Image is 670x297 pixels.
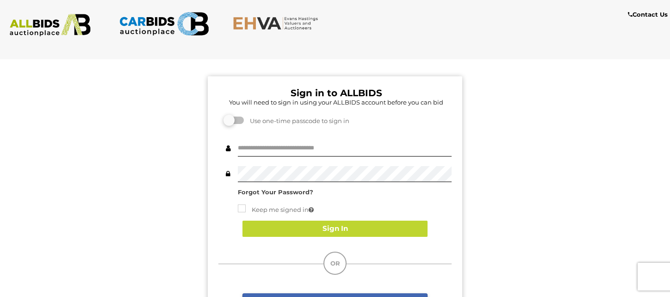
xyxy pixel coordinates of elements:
[245,117,349,124] span: Use one-time passcode to sign in
[323,252,347,275] div: OR
[238,204,314,215] label: Keep me signed in
[5,14,95,37] img: ALLBIDS.com.au
[119,9,209,38] img: CARBIDS.com.au
[221,99,452,105] h5: You will need to sign in using your ALLBIDS account before you can bid
[242,221,428,237] button: Sign In
[291,87,382,99] b: Sign in to ALLBIDS
[628,11,668,18] b: Contact Us
[628,9,670,20] a: Contact Us
[238,188,313,196] a: Forgot Your Password?
[233,16,323,30] img: EHVA.com.au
